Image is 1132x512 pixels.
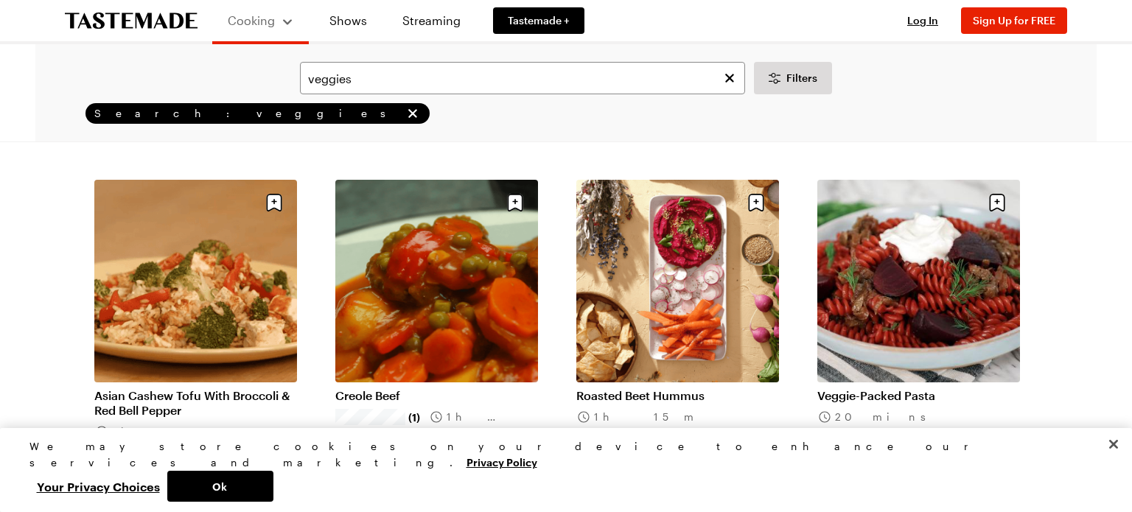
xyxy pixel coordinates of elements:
[467,455,537,469] a: More information about your privacy, opens in a new tab
[1097,428,1130,460] button: Close
[167,471,273,502] button: Ok
[983,189,1011,217] button: Save recipe
[722,70,738,86] button: Clear search
[576,388,779,403] a: Roasted Beet Hummus
[817,388,1020,403] a: Veggie-Packed Pasta
[405,105,421,122] button: remove Search: veggies
[961,7,1067,34] button: Sign Up for FREE
[228,13,275,27] span: Cooking
[786,71,817,85] span: Filters
[893,13,952,28] button: Log In
[907,14,938,27] span: Log In
[508,13,570,28] span: Tastemade +
[227,6,294,35] button: Cooking
[29,471,167,502] button: Your Privacy Choices
[260,189,288,217] button: Save recipe
[94,388,297,418] a: Asian Cashew Tofu With Broccoli & Red Bell Pepper
[94,107,402,120] span: Search: veggies
[300,62,745,94] input: Search for a Recipe
[335,388,538,403] a: Creole Beef
[973,14,1055,27] span: Sign Up for FREE
[754,62,832,94] button: Desktop filters
[29,438,1091,502] div: Privacy
[742,189,770,217] button: Save recipe
[493,7,584,34] a: Tastemade +
[29,438,1091,471] div: We may store cookies on your device to enhance our services and marketing.
[501,189,529,217] button: Save recipe
[65,13,198,29] a: To Tastemade Home Page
